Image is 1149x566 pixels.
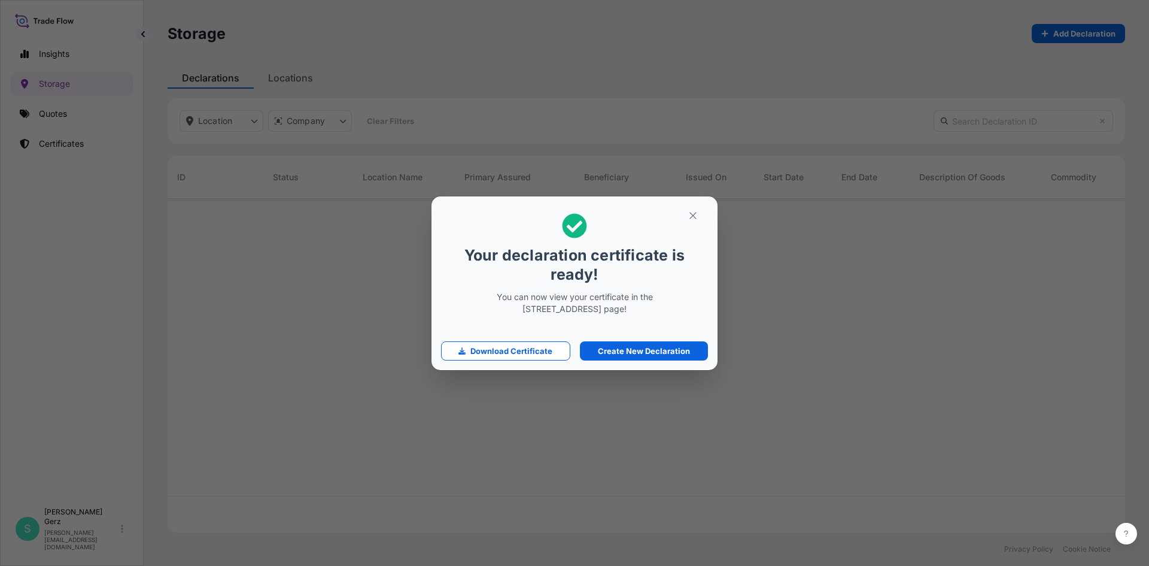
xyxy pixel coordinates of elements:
[441,246,708,284] p: Your declaration certificate is ready!
[482,291,667,315] p: You can now view your certificate in the [STREET_ADDRESS] page!
[470,345,552,357] p: Download Certificate
[598,345,690,357] p: Create New Declaration
[580,341,708,361] a: Create New Declaration
[441,341,570,361] a: Download Certificate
